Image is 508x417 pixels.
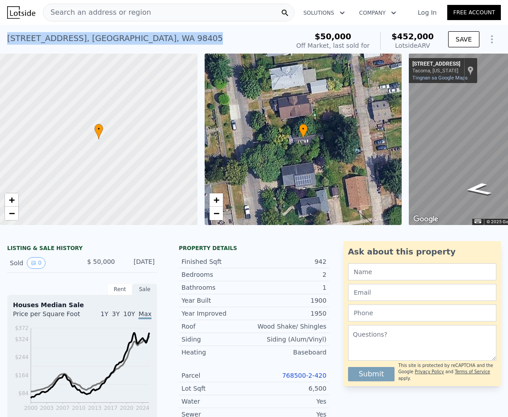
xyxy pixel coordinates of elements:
div: [STREET_ADDRESS] [412,61,460,68]
div: • [299,124,308,139]
div: 1 [254,283,326,292]
tspan: $164 [15,372,29,379]
div: Property details [179,245,329,252]
tspan: 2013 [88,405,102,411]
div: 6,500 [254,384,326,393]
div: [STREET_ADDRESS] , [GEOGRAPHIC_DATA] , WA 98405 [7,32,223,45]
div: Houses Median Sale [13,300,151,309]
a: Tingnan sa Google Maps [412,75,468,81]
div: Year Built [181,296,254,305]
div: Price per Square Foot [13,309,82,324]
div: Sale [132,284,157,295]
a: Zoom in [210,193,223,207]
tspan: 2003 [40,405,54,411]
tspan: $324 [15,336,29,342]
div: • [94,124,103,139]
div: Sold [10,257,75,269]
a: Privacy Policy [415,369,444,374]
button: Solutions [296,5,352,21]
a: Zoom out [210,207,223,220]
div: 1900 [254,296,326,305]
tspan: 2007 [56,405,70,411]
div: 2 [254,270,326,279]
div: Water [181,397,254,406]
button: SAVE [448,31,479,47]
span: 3Y [112,310,120,317]
div: Ask about this property [348,246,496,258]
div: [DATE] [122,257,155,269]
a: Buksan ang lugar na ito sa Google Maps (magbubukas ng bagong window) [411,213,441,225]
div: Year Improved [181,309,254,318]
span: Max [139,310,151,319]
tspan: $372 [15,325,29,331]
span: • [94,125,103,133]
div: Rent [107,284,132,295]
span: + [9,194,15,205]
path: Magpahilaga, S M St [454,180,503,199]
div: Finished Sqft [181,257,254,266]
a: Terms of Service [455,369,490,374]
div: Off Market, last sold for [296,41,369,50]
button: Show Options [483,30,501,48]
a: Free Account [447,5,501,20]
img: Google [411,213,441,225]
div: Wood Shake/ Shingles [254,322,326,331]
div: Bedrooms [181,270,254,279]
div: Parcel [181,371,254,380]
button: Submit [348,367,395,381]
tspan: $84 [18,390,29,396]
img: Lotside [7,6,35,19]
div: Yes [254,397,326,406]
a: Zoom out [5,207,18,220]
span: 1Y [101,310,108,317]
div: Tacoma, [US_STATE] [412,68,460,74]
div: Roof [181,322,254,331]
tspan: 2020 [120,405,134,411]
span: $452,000 [391,32,434,41]
div: 942 [254,257,326,266]
input: Email [348,284,496,301]
tspan: 2010 [72,405,86,411]
tspan: 2000 [24,405,38,411]
input: Name [348,263,496,280]
button: Company [352,5,403,21]
div: LISTING & SALE HISTORY [7,245,157,254]
div: Lot Sqft [181,384,254,393]
span: • [299,125,308,133]
button: Mga keyboard shortcut [474,219,481,223]
a: 768500-2-420 [282,372,326,379]
span: $50,000 [315,32,351,41]
tspan: 2024 [136,405,150,411]
span: + [213,194,219,205]
div: Lotside ARV [391,41,434,50]
div: Siding [181,335,254,344]
div: Baseboard [254,348,326,357]
button: View historical data [27,257,46,269]
input: Phone [348,304,496,321]
span: − [9,208,15,219]
tspan: 2017 [104,405,118,411]
div: This site is protected by reCAPTCHA and the Google and apply. [398,363,496,382]
div: Siding (Alum/Vinyl) [254,335,326,344]
div: Bathrooms [181,283,254,292]
a: Zoom in [5,193,18,207]
div: 1950 [254,309,326,318]
a: Log In [407,8,447,17]
div: Heating [181,348,254,357]
a: Ipakita ang lokasyon sa mapa [467,66,474,75]
span: 10Y [123,310,135,317]
span: $ 50,000 [87,258,115,265]
span: − [213,208,219,219]
span: Search an address or region [43,7,151,18]
tspan: $244 [15,354,29,360]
